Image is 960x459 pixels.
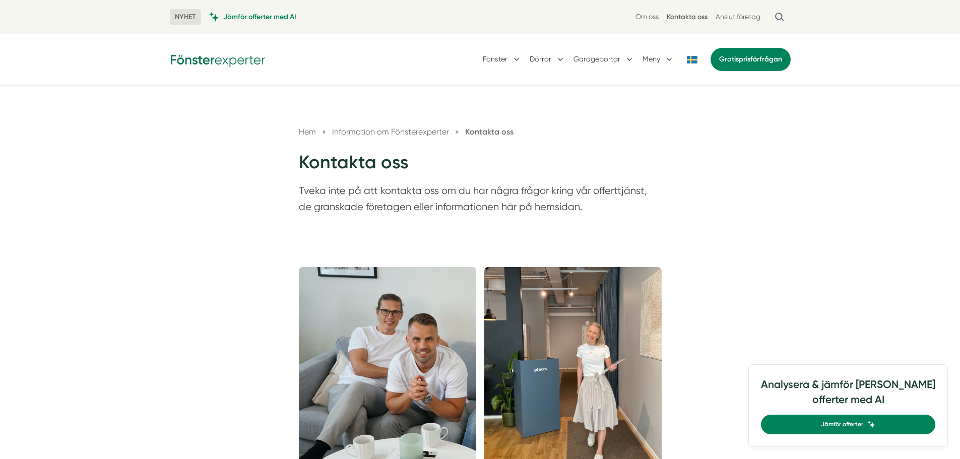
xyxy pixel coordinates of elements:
[170,9,201,25] span: NYHET
[465,127,514,137] a: Kontakta oss
[573,46,634,73] button: Garageportar
[821,420,863,429] span: Jämför offerter
[761,415,935,434] a: Jämför offerter
[322,125,326,138] span: »
[643,46,674,73] button: Meny
[170,51,266,67] img: Fönsterexperter Logotyp
[209,12,296,22] a: Jämför offerter med AI
[223,12,296,22] span: Jämför offerter med AI
[299,127,316,137] a: Hem
[667,12,708,22] a: Kontakta oss
[635,12,659,22] a: Om oss
[299,125,662,138] nav: Breadcrumb
[455,125,459,138] span: »
[299,150,662,183] h1: Kontakta oss
[716,12,760,22] a: Anslut företag
[332,127,449,137] span: Information om Fönsterexperter
[530,46,565,73] button: Dörrar
[332,127,451,137] a: Information om Fönsterexperter
[299,183,662,220] p: Tveka inte på att kontakta oss om du har några frågor kring vår offerttjänst, de granskade företa...
[711,48,791,71] a: Gratisprisförfrågan
[719,55,739,63] span: Gratis
[761,377,935,415] h4: Analysera & jämför [PERSON_NAME] offerter med AI
[483,46,522,73] button: Fönster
